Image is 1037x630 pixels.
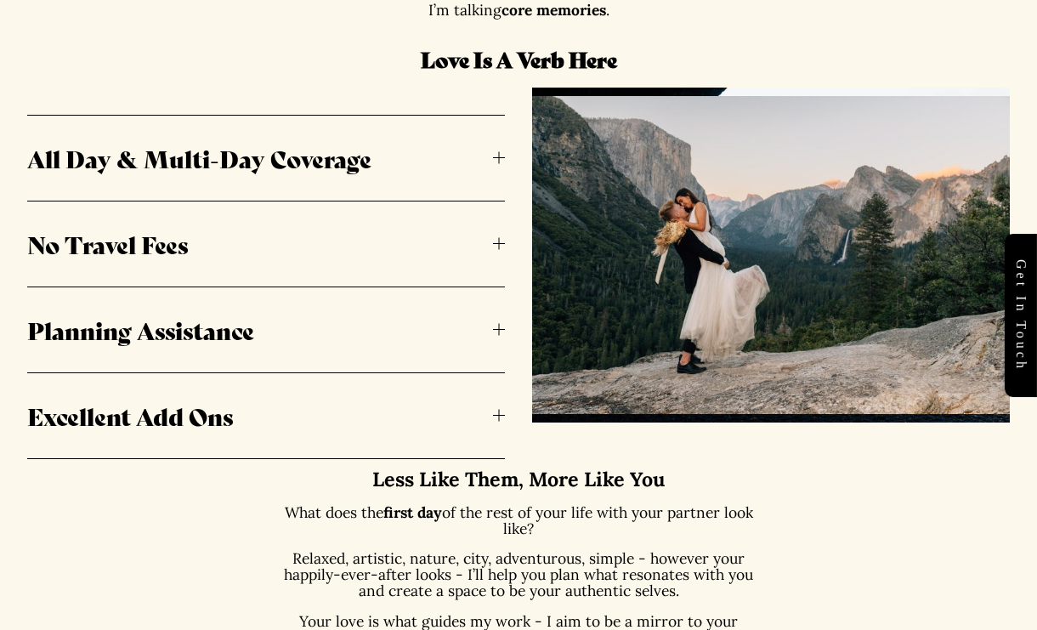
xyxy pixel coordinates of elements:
span: Excellent Add Ons [27,399,493,433]
strong: Love Is A Verb Here [421,43,617,74]
span: No Travel Fees [27,227,493,261]
span: Planning Assistance [27,313,493,347]
p: What does the of the rest of your life with your partner look like? [280,504,757,536]
button: Planning Assistance [27,287,505,372]
button: All Day & Multi-Day Coverage [27,116,505,201]
a: Get in touch [1005,234,1037,397]
p: I’m talking . [238,2,800,18]
strong: Less Like Them, More Like You [372,467,665,491]
button: Excellent Add Ons [27,373,505,458]
span: All Day & Multi-Day Coverage [27,141,493,175]
button: No Travel Fees [27,201,505,287]
p: Relaxed, artistic, nature, city, adventurous, simple - however your happily-ever-after looks - I’... [280,550,757,599]
strong: first day [383,502,442,522]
